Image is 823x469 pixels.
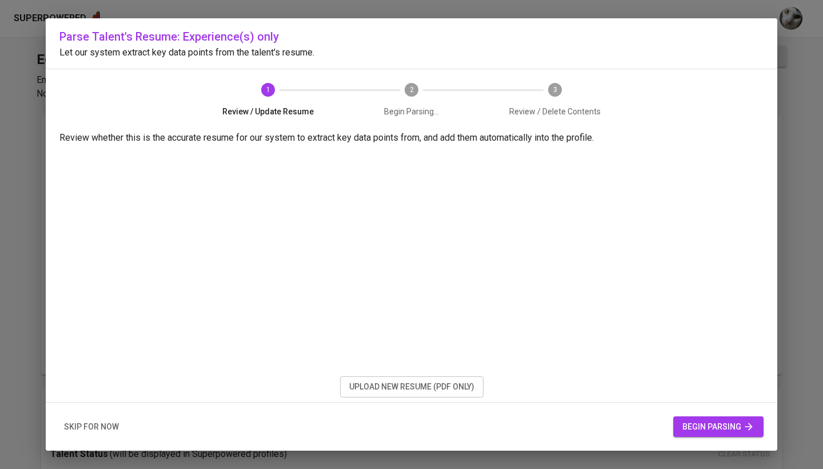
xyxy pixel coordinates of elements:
[488,106,622,117] span: Review / Delete Contents
[59,46,764,59] p: Let our system extract key data points from the talent's resume.
[553,86,557,94] text: 3
[59,149,764,378] iframe: b8714cee968b0cb809fb4a4a207cf230.pdf
[201,106,335,117] span: Review / Update Resume
[349,380,474,394] span: upload new resume (pdf only)
[64,420,119,434] span: skip for now
[340,376,484,398] button: upload new resume (pdf only)
[59,416,123,438] button: skip for now
[59,131,764,145] p: Review whether this is the accurate resume for our system to extract key data points from, and ad...
[682,420,754,434] span: begin parsing
[410,86,414,94] text: 2
[59,27,764,46] h6: Parse Talent's Resume: Experience(s) only
[345,106,479,117] span: Begin Parsing...
[266,86,270,94] text: 1
[673,416,764,438] button: begin parsing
